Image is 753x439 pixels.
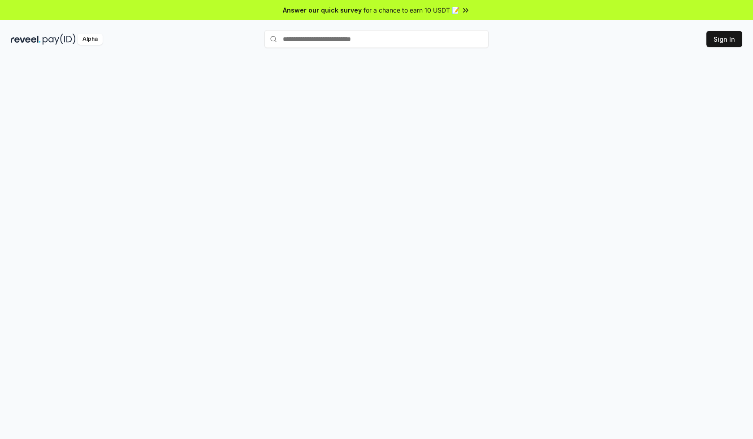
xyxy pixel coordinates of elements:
[706,31,742,47] button: Sign In
[78,34,103,45] div: Alpha
[283,5,362,15] span: Answer our quick survey
[43,34,76,45] img: pay_id
[11,34,41,45] img: reveel_dark
[364,5,459,15] span: for a chance to earn 10 USDT 📝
